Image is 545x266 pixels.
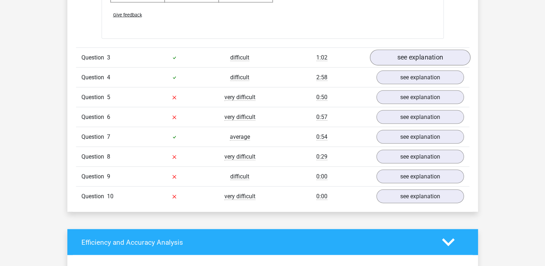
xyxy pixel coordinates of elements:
span: difficult [230,54,249,61]
span: difficult [230,173,249,180]
a: see explanation [370,50,470,66]
span: very difficult [224,193,255,200]
span: 6 [107,114,110,120]
span: Question [81,172,107,181]
span: 2:58 [316,74,327,81]
span: 0:00 [316,173,327,180]
span: Question [81,53,107,62]
span: very difficult [224,153,255,160]
span: Question [81,152,107,161]
span: Question [81,113,107,121]
a: see explanation [376,170,464,183]
span: 9 [107,173,110,180]
span: 5 [107,94,110,101]
span: 0:29 [316,153,327,160]
span: difficult [230,74,249,81]
span: Give feedback [113,12,142,18]
span: 10 [107,193,113,200]
a: see explanation [376,150,464,164]
a: see explanation [376,71,464,84]
span: 8 [107,153,110,160]
span: Question [81,133,107,141]
span: 0:00 [316,193,327,200]
h4: Efficiency and Accuracy Analysis [81,238,431,247]
a: see explanation [376,110,464,124]
span: 1:02 [316,54,327,61]
a: see explanation [376,190,464,203]
span: 0:50 [316,94,327,101]
a: see explanation [376,90,464,104]
span: Question [81,192,107,201]
span: Question [81,73,107,82]
span: very difficult [224,114,255,121]
a: see explanation [376,130,464,144]
span: Question [81,93,107,102]
span: 0:57 [316,114,327,121]
span: 0:54 [316,133,327,141]
span: average [230,133,250,141]
span: 7 [107,133,110,140]
span: very difficult [224,94,255,101]
span: 3 [107,54,110,61]
span: 4 [107,74,110,81]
